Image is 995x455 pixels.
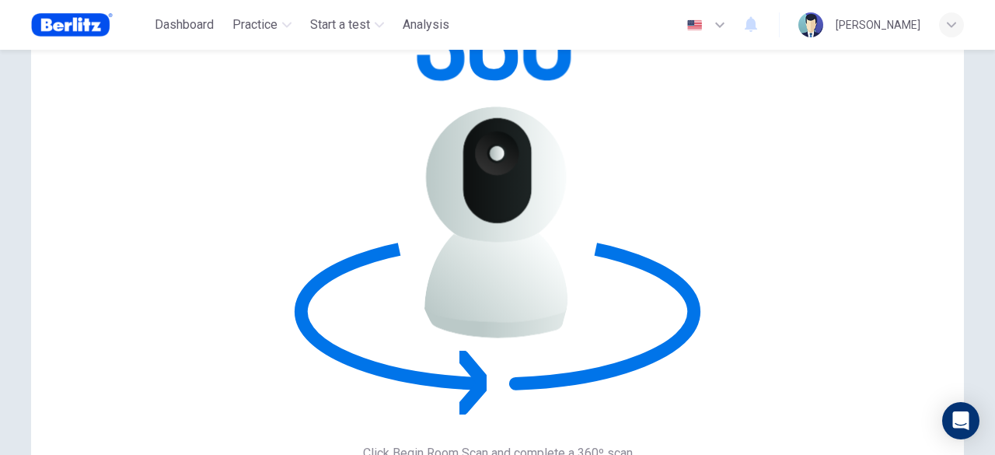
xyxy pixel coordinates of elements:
[226,11,298,39] button: Practice
[148,11,220,39] button: Dashboard
[836,16,920,34] div: [PERSON_NAME]
[310,16,370,34] span: Start a test
[31,9,113,40] img: Berlitz Brasil logo
[155,16,214,34] span: Dashboard
[403,16,449,34] span: Analysis
[798,12,823,37] img: Profile picture
[396,11,456,39] div: You need a license to access this content
[942,402,979,439] div: Open Intercom Messenger
[31,9,148,40] a: Berlitz Brasil logo
[396,11,456,39] button: Analysis
[304,11,390,39] button: Start a test
[685,19,704,31] img: en
[232,16,278,34] span: Practice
